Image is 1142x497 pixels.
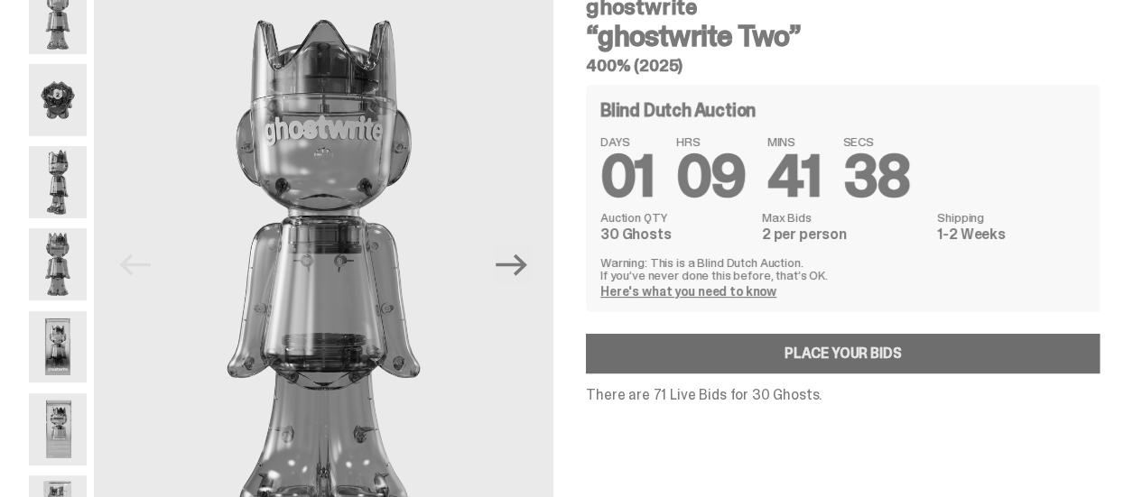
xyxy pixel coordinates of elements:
[842,139,909,214] span: 38
[937,211,1085,224] dt: Shipping
[586,58,1100,74] h5: 400% (2025)
[586,22,1100,51] h3: “ghostwrite Two”
[842,135,909,148] span: SECS
[600,283,776,299] a: Here's what you need to know
[767,135,822,148] span: MINS
[586,334,1100,373] a: Place your Bids
[762,211,926,224] dt: Max Bids
[676,135,746,148] span: HRS
[492,244,532,284] button: Next
[676,139,746,214] span: 09
[600,256,1085,281] p: Warning: This is a Blind Dutch Auction. If you’ve never done this before, that’s OK.
[600,139,655,214] span: 01
[29,146,87,218] img: ghostwrite_Two_2.png
[29,393,87,465] img: ghostwrite_Two_17.png
[29,228,87,300] img: ghostwrite_Two_8.png
[600,227,751,242] dd: 30 Ghosts
[767,139,822,214] span: 41
[600,101,756,119] h4: Blind Dutch Auction
[29,64,87,136] img: ghostwrite_Two_13.png
[29,311,87,383] img: ghostwrite_Two_14.png
[600,211,751,224] dt: Auction QTY
[586,388,1100,402] p: There are 71 Live Bids for 30 Ghosts.
[762,227,926,242] dd: 2 per person
[600,135,655,148] span: DAYS
[937,227,1085,242] dd: 1-2 Weeks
